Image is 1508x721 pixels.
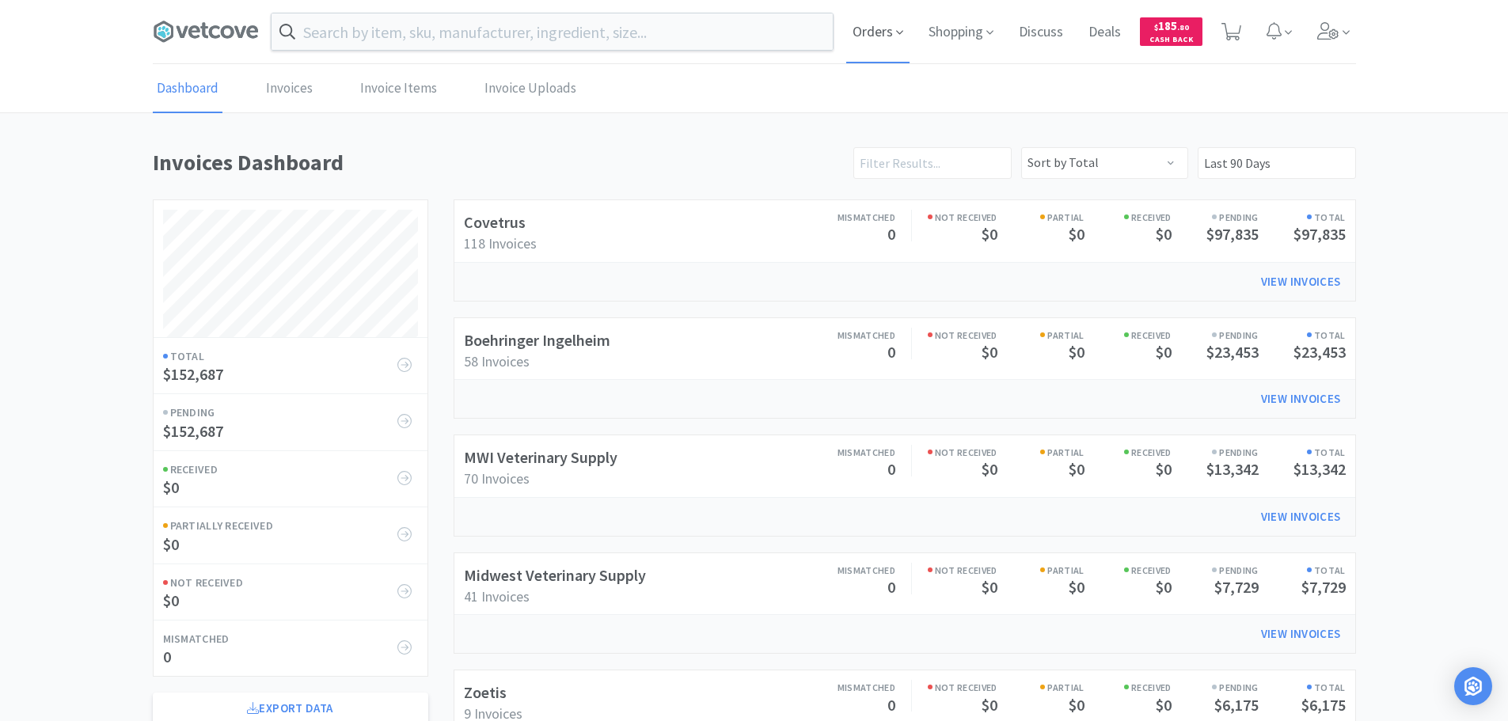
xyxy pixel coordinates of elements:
[1172,563,1259,578] h6: Pending
[1084,563,1172,597] a: Received$0
[808,210,895,244] a: Mismatched0
[163,364,223,384] span: $152,687
[997,680,1084,714] a: Partial$0
[154,564,427,620] a: Not Received$0
[928,328,997,362] a: Not Received$0
[464,447,617,467] a: MWI Veterinary Supply
[808,680,895,695] h6: Mismatched
[1069,577,1084,597] span: $0
[1250,501,1352,533] a: View Invoices
[464,234,537,252] span: 118 Invoices
[1172,563,1259,597] a: Pending$7,729
[853,147,1012,179] input: Filter Results...
[928,210,997,225] h6: Not Received
[982,577,997,597] span: $0
[1012,25,1069,40] a: Discuss
[1084,563,1172,578] h6: Received
[163,477,179,497] span: $0
[1069,224,1084,244] span: $0
[928,563,997,578] h6: Not Received
[997,328,1084,343] h6: Partial
[464,352,530,370] span: 58 Invoices
[1206,224,1259,244] span: $97,835
[982,695,997,715] span: $0
[928,680,997,695] h6: Not Received
[1084,210,1172,225] h6: Received
[163,630,404,647] h6: Mismatched
[1084,328,1172,343] h6: Received
[808,563,895,578] h6: Mismatched
[154,393,427,450] a: Pending$152,687
[982,459,997,479] span: $0
[887,224,895,244] span: 0
[808,328,895,343] h6: Mismatched
[464,469,530,488] span: 70 Invoices
[1069,342,1084,362] span: $0
[1084,680,1172,714] a: Received$0
[808,210,895,225] h6: Mismatched
[1069,459,1084,479] span: $0
[997,210,1084,244] a: Partial$0
[1301,695,1346,715] span: $6,175
[163,347,404,365] h6: Total
[997,210,1084,225] h6: Partial
[928,210,997,244] a: Not Received$0
[163,534,179,554] span: $0
[481,65,580,113] a: Invoice Uploads
[1084,445,1172,479] a: Received$0
[887,695,895,715] span: 0
[997,680,1084,695] h6: Partial
[1293,459,1346,479] span: $13,342
[1206,342,1259,362] span: $23,453
[356,65,441,113] a: Invoice Items
[928,563,997,597] a: Not Received$0
[928,445,997,479] a: Not Received$0
[464,682,507,702] a: Zoetis
[997,563,1084,597] a: Partial$0
[1177,22,1189,32] span: . 80
[997,328,1084,362] a: Partial$0
[808,445,895,479] a: Mismatched0
[928,328,997,343] h6: Not Received
[1084,445,1172,460] h6: Received
[1149,36,1193,46] span: Cash Back
[1082,25,1127,40] a: Deals
[1259,328,1346,343] h6: Total
[1214,695,1259,715] span: $6,175
[928,680,997,714] a: Not Received$0
[1259,445,1346,460] h6: Total
[154,620,427,676] a: Mismatched0
[1156,695,1172,715] span: $0
[1172,210,1259,244] a: Pending$97,835
[1214,577,1259,597] span: $7,729
[1154,18,1189,33] span: 185
[1156,342,1172,362] span: $0
[1259,563,1346,597] a: Total$7,729
[887,342,895,362] span: 0
[1198,147,1356,179] input: Select date range
[153,145,844,180] h1: Invoices Dashboard
[887,459,895,479] span: 0
[1259,445,1346,479] a: Total$13,342
[1259,210,1346,244] a: Total$97,835
[997,445,1084,479] a: Partial$0
[163,421,223,441] span: $152,687
[1293,224,1346,244] span: $97,835
[1172,210,1259,225] h6: Pending
[997,563,1084,578] h6: Partial
[1172,445,1259,479] a: Pending$13,342
[997,445,1084,460] h6: Partial
[1250,266,1352,298] a: View Invoices
[1293,342,1346,362] span: $23,453
[1156,224,1172,244] span: $0
[982,224,997,244] span: $0
[1259,210,1346,225] h6: Total
[163,574,404,591] h6: Not Received
[154,337,427,393] a: Total$152,687
[1172,680,1259,714] a: Pending$6,175
[808,445,895,460] h6: Mismatched
[1259,328,1346,362] a: Total$23,453
[1301,577,1346,597] span: $7,729
[154,507,427,563] a: Partially Received$0
[1259,563,1346,578] h6: Total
